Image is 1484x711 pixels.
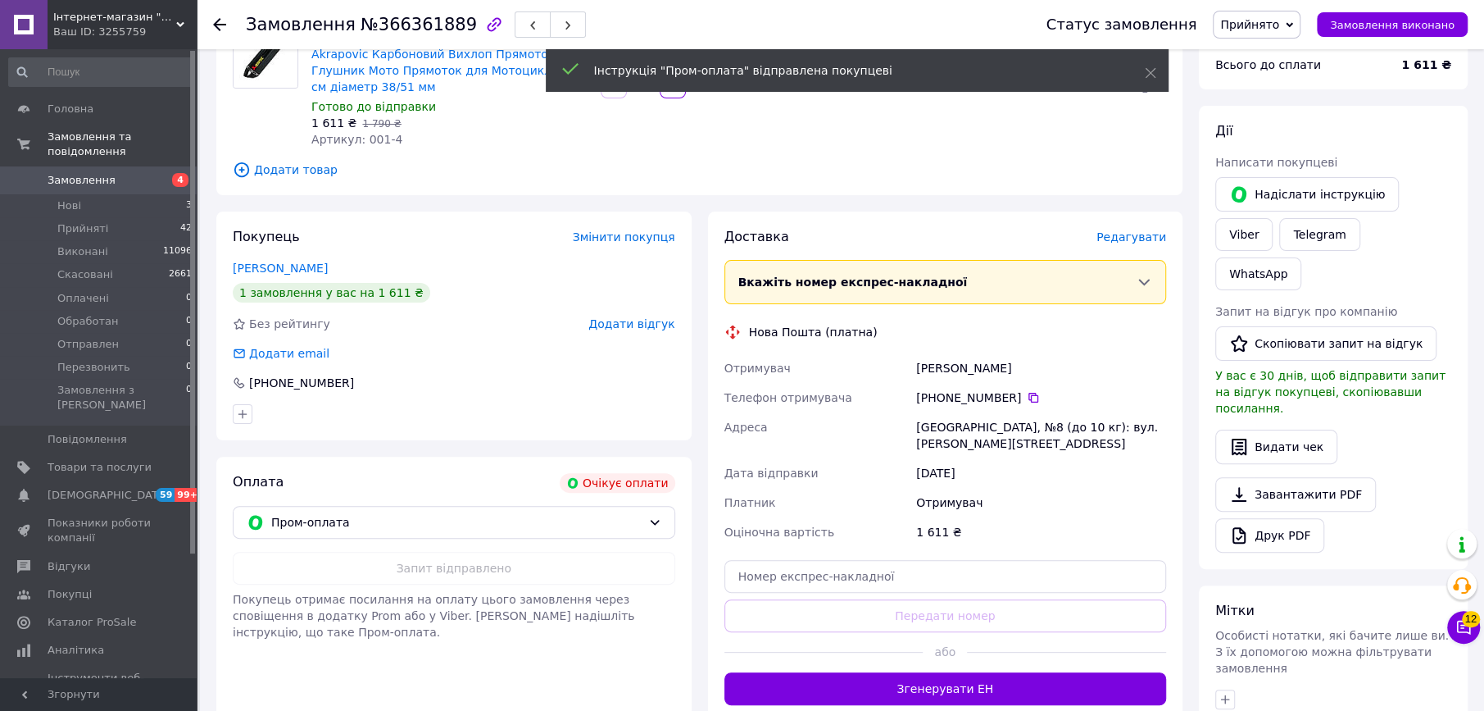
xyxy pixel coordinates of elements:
div: 1 замовлення у вас на 1 611 ₴ [233,283,430,303]
a: Telegram [1279,218,1359,251]
a: Viber [1215,218,1273,251]
div: [PERSON_NAME] [913,353,1169,383]
span: Прийнято [1220,18,1279,31]
span: Вкажіть номер експрес-накладної [738,276,968,289]
span: [DEMOGRAPHIC_DATA] [48,488,169,503]
span: 0 [186,291,192,306]
div: [PHONE_NUMBER] [247,375,356,391]
span: Пром-оплата [271,513,642,531]
button: Надіслати інструкцію [1215,177,1399,212]
div: Ваш ID: 3255759 [53,25,197,39]
a: Akrapovic Карбоновий Вихлоп Прямоточний Глушник Мото Прямоток для Мотоциклу 37 см діаметр 38/51 мм [311,48,577,93]
span: Отримувач [724,362,791,375]
span: №366361889 [361,15,477,34]
span: 0 [186,337,192,352]
div: Інструкція "Пром-оплата" відправлена покупцеві [594,62,1104,79]
span: Каталог ProSale [48,615,136,630]
span: Мітки [1215,603,1255,618]
span: Покупець [233,229,300,244]
span: Виконані [57,244,108,259]
div: Очікує оплати [560,473,675,493]
span: Відгуки [48,559,90,574]
span: 42 [180,221,192,236]
a: Завантажити PDF [1215,477,1376,512]
span: Покупці [48,587,92,602]
div: Додати email [231,345,331,362]
button: Скопіювати запит на відгук [1215,326,1436,361]
span: Без рейтингу [249,317,330,330]
span: 1 790 ₴ [362,118,401,130]
span: Замовлення та повідомлення [48,130,197,159]
span: Оплачені [57,291,109,306]
div: Нова Пошта (платна) [745,324,882,340]
div: Повернутися назад [213,16,226,33]
span: Додати відгук [588,317,674,330]
span: Прийняті [57,221,108,236]
span: У вас є 30 днів, щоб відправити запит на відгук покупцеві, скопіювавши посилання. [1215,369,1445,415]
span: Замовлення виконано [1330,19,1455,31]
span: Платник [724,496,776,509]
span: Замовлення з [PERSON_NAME] [57,383,186,412]
b: 1 611 ₴ [1401,58,1451,71]
span: Дії [1215,123,1232,139]
span: 2661 [169,267,192,282]
div: Отримувач [913,488,1169,517]
div: [GEOGRAPHIC_DATA], №8 (до 10 кг): вул. [PERSON_NAME][STREET_ADDRESS] [913,412,1169,458]
span: Аналітика [48,643,104,658]
span: Написати покупцеві [1215,156,1337,169]
span: Скасовані [57,267,113,282]
span: Обработан [57,314,118,329]
span: 59 [156,488,175,502]
a: [PERSON_NAME] [233,262,328,275]
span: Додати товар [233,161,1166,179]
span: Показники роботи компанії [48,516,152,545]
span: 0 [186,360,192,375]
span: Повідомлення [48,432,127,447]
span: Замовлення [246,15,356,34]
span: Адреса [724,421,768,434]
div: Додати email [247,345,331,362]
span: Запит на відгук про компанію [1215,305,1397,318]
button: Замовлення виконано [1317,12,1468,37]
span: Особисті нотатки, які бачите лише ви. З їх допомогою можна фільтрувати замовлення [1215,629,1449,675]
span: Інструменти веб-майстра та SEO [48,671,152,700]
button: Запит відправлено [233,552,675,585]
div: [PHONE_NUMBER] [916,390,1166,406]
span: Оплата [233,474,284,490]
span: Замовлення [48,173,116,188]
button: Видати чек [1215,430,1337,464]
span: Дата відправки [724,467,819,480]
span: Артикул: 001-4 [311,133,402,146]
span: 0 [186,383,192,412]
span: 12 [1462,611,1480,627]
span: Нові [57,198,81,213]
span: 99+ [175,488,202,502]
span: Доставка [724,229,789,244]
input: Номер експрес-накладної [724,560,1167,593]
img: Akrapovic Карбоновий Вихлоп Прямоточний Глушник Мото Прямоток для Мотоциклу 37 см діаметр 38/51 мм [234,24,297,88]
span: 4 [172,173,188,187]
span: 0 [186,314,192,329]
span: Редагувати [1096,230,1166,244]
div: [DATE] [913,458,1169,488]
button: Згенерувати ЕН [724,672,1167,705]
span: Змінити покупця [573,230,675,244]
span: Оціночна вартість [724,526,834,539]
a: WhatsApp [1215,258,1301,290]
button: Чат з покупцем12 [1447,611,1480,644]
span: Товари та послуги [48,460,152,475]
span: Отправлен [57,337,119,352]
div: Статус замовлення [1046,16,1197,33]
span: Перезвонить [57,360,130,375]
a: Друк PDF [1215,518,1324,553]
span: Готово до відправки [311,100,436,113]
span: 1 611 ₴ [311,116,356,130]
span: Телефон отримувача [724,391,852,404]
span: Всього до сплати [1215,58,1321,71]
input: Пошук [8,57,193,87]
span: 11096 [163,244,192,259]
span: Покупець отримає посилання на оплату цього замовлення через сповіщення в додатку Prom або у Viber... [233,593,634,639]
span: Головна [48,102,93,116]
span: або [923,644,967,660]
div: 1 611 ₴ [913,517,1169,547]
